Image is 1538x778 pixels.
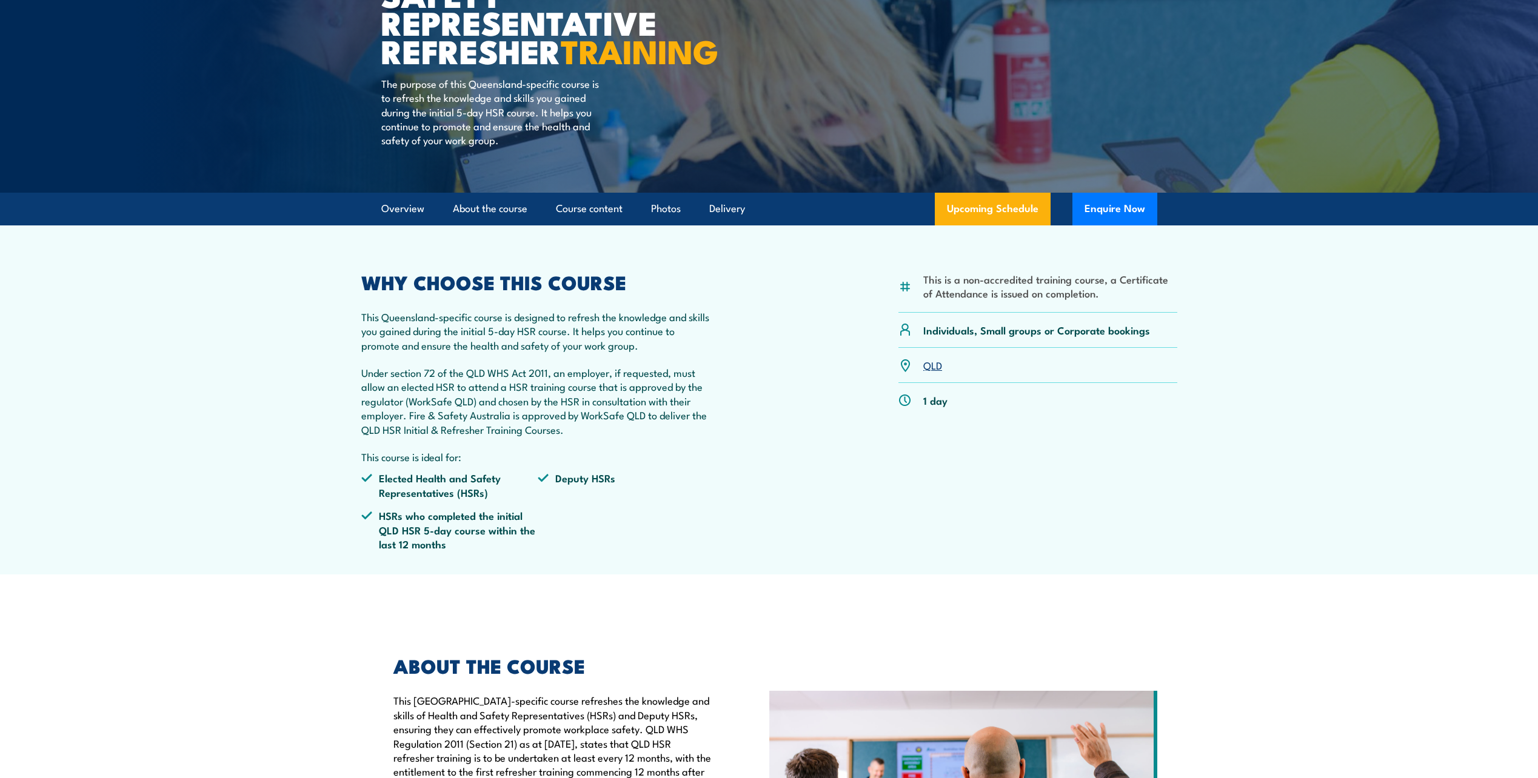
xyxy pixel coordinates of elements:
li: This is a non-accredited training course, a Certificate of Attendance is issued on completion. [923,272,1177,301]
p: The purpose of this Queensland-specific course is to refresh the knowledge and skills you gained ... [381,76,603,147]
p: 1 day [923,393,948,407]
p: Individuals, Small groups or Corporate bookings [923,323,1150,337]
strong: TRAINING [561,25,718,75]
a: Delivery [709,193,745,225]
li: Deputy HSRs [538,471,715,499]
p: This course is ideal for: [361,450,715,464]
a: About the course [453,193,527,225]
li: Elected Health and Safety Representatives (HSRs) [361,471,538,499]
p: This Queensland-specific course is designed to refresh the knowledge and skills you gained during... [361,310,715,352]
a: Course content [556,193,623,225]
h2: ABOUT THE COURSE [393,657,714,674]
a: Upcoming Schedule [935,193,1051,225]
a: QLD [923,357,942,372]
li: HSRs who completed the initial QLD HSR 5-day course within the last 12 months [361,508,538,551]
p: Under section 72 of the QLD WHS Act 2011, an employer, if requested, must allow an elected HSR to... [361,365,715,436]
button: Enquire Now [1072,193,1157,225]
a: Photos [651,193,681,225]
h2: WHY CHOOSE THIS COURSE [361,273,715,290]
a: Overview [381,193,424,225]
